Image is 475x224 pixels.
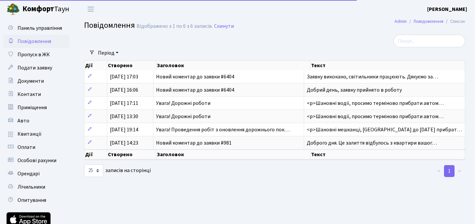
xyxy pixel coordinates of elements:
a: Лічильники [3,180,69,194]
a: Admin [395,18,407,25]
th: Текст [310,150,465,159]
a: Орендарі [3,167,69,180]
img: logo.png [7,3,20,16]
a: Панель управління [3,22,69,35]
span: Увага! Проведення робіт з оновлення дорожнього пок… [156,126,290,133]
span: Пропуск в ЖК [17,51,50,58]
a: Приміщення [3,101,69,114]
select: записів на сторінці [84,164,103,177]
nav: breadcrumb [385,15,475,28]
span: Таун [22,4,69,15]
span: Увага! Дорожні роботи [156,100,210,107]
th: Дії [84,150,107,159]
th: Створено [107,150,156,159]
a: Особові рахунки [3,154,69,167]
a: Повідомлення [414,18,443,25]
th: Дії [84,61,107,70]
span: Добрий день, заявку прийнято в роботу [307,86,402,94]
span: Новий коментар до заявки #6404 [156,86,234,94]
span: [DATE] 17:03 [110,73,138,80]
th: Створено [107,61,156,70]
th: Заголовок [156,150,310,159]
a: Скинути [214,23,234,29]
span: Контакти [17,91,41,98]
span: Подати заявку [17,64,52,71]
span: Оплати [17,144,35,151]
a: Контакти [3,88,69,101]
span: Панель управління [17,24,62,32]
span: [DATE] 14:23 [110,139,138,147]
span: Повідомлення [17,38,51,45]
a: 1 [444,165,455,177]
a: Оплати [3,141,69,154]
span: [DATE] 19:14 [110,126,138,133]
a: Повідомлення [3,35,69,48]
span: [DATE] 13:30 [110,113,138,120]
span: <p>Шановні водії, просимо терміново прибрати автом… [307,113,444,120]
span: Увага! Дорожні роботи [156,113,210,120]
div: Відображено з 1 по 6 з 6 записів. [137,23,213,29]
span: [DATE] 16:06 [110,86,138,94]
th: Заголовок [156,61,310,70]
a: Квитанції [3,127,69,141]
span: [DATE] 17:11 [110,100,138,107]
span: Повідомлення [84,20,135,31]
a: Опитування [3,194,69,207]
span: <p>Шановні водії, просимо терміново прибрати автом… [307,100,444,107]
a: Пропуск в ЖК [3,48,69,61]
span: Новий коментар до заявки #6404 [156,73,234,80]
span: Доброго дня. Це залиття відбулось з квартири вашог… [307,139,437,147]
a: Подати заявку [3,61,69,74]
button: Переключити навігацію [82,4,99,15]
a: Документи [3,74,69,88]
span: Особові рахунки [17,157,56,164]
b: [PERSON_NAME] [427,6,467,13]
th: Текст [310,61,465,70]
label: записів на сторінці [84,164,151,177]
input: Пошук... [394,35,465,47]
span: Авто [17,117,29,124]
li: Список [443,18,465,25]
span: Лічильники [17,183,45,191]
a: Період [95,47,121,59]
span: Орендарі [17,170,40,177]
a: Авто [3,114,69,127]
span: Заявку викокано, світильники працюють. Дякуємо за… [307,73,438,80]
span: Квитанції [17,130,42,138]
span: Опитування [17,197,46,204]
span: Документи [17,77,44,85]
span: Приміщення [17,104,47,111]
span: Новий коментар до заявки #981 [156,139,232,147]
span: <p>Шановні мешканці, [GEOGRAPHIC_DATA] до [DATE] прибрат… [307,126,462,133]
a: [PERSON_NAME] [427,5,467,13]
b: Комфорт [22,4,54,14]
